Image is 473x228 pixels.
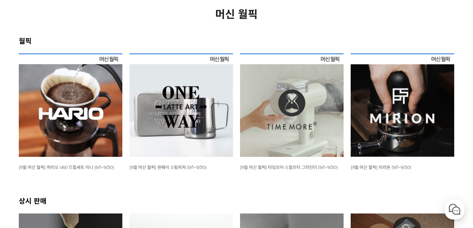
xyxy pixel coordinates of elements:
a: 대화 [47,169,91,187]
img: 9월 머신 월픽 미리온 [351,53,454,157]
a: 홈 [2,169,47,187]
h2: 월픽 [19,35,454,46]
h2: 상시 판매 [19,195,454,206]
span: 홈 [22,180,27,186]
a: 설정 [91,169,136,187]
a: [9월 머신 월픽] 미리온 (9/1~9/30) [351,164,411,170]
img: 9월 머신 월픽 하리오 V60 드립세트 미니 [19,53,122,157]
img: 9월 머신 월픽 타임모어 스컬프터 [240,53,344,157]
a: [9월 머신 월픽] 하리오 V60 드립세트 미니 (9/1~9/30) [19,164,114,170]
h2: 머신 월픽 [19,6,454,21]
span: 대화 [65,180,73,186]
a: [9월 머신 월픽] 타임모어 스컬프터 그라인더 (9/1~9/30) [240,164,338,170]
a: [9월 머신 월픽] 원웨이 스팀피쳐 (9/1~9/30) [129,164,207,170]
span: 설정 [110,180,118,186]
img: 9월 머신 월픽 원웨이 스팀피쳐 [129,53,233,157]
